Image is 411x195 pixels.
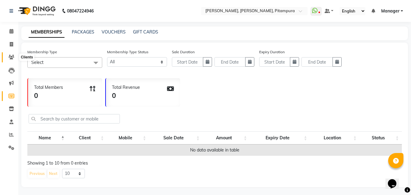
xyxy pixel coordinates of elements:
[29,114,120,124] input: Search by customer or mobile
[67,2,94,19] b: 08047224946
[172,49,195,55] label: Sale Duration
[34,84,63,91] div: Total Members
[19,54,34,61] div: Clients
[214,57,246,67] input: End Date
[381,8,399,14] span: Manager
[27,131,68,145] th: Name: activate to sort column descending
[149,131,203,145] th: Sale Date: activate to sort column ascending
[112,91,140,101] div: 0
[16,2,57,19] img: logo
[27,145,402,156] td: No data available in table
[72,29,94,35] a: PACKAGES
[47,169,59,178] button: Next
[102,29,126,35] a: VOUCHERS
[203,131,250,145] th: Amount: activate to sort column ascending
[259,49,285,55] label: Expiry Duration
[301,57,333,67] input: End Date
[29,27,64,38] a: MEMBERSHIPS
[31,60,44,65] span: Select
[112,84,140,91] div: Total Revenue
[28,169,46,178] button: Previous
[27,49,57,55] label: Membership Type
[34,91,63,101] div: 0
[107,49,148,55] label: Membership Type Status
[27,160,402,166] div: Showing 1 to 10 from 0 entries
[385,171,405,189] iframe: chat widget
[133,29,158,35] a: GIFT CARDS
[360,131,402,145] th: Status: activate to sort column ascending
[310,131,360,145] th: Location: activate to sort column ascending
[172,57,203,67] input: Start Date
[259,57,290,67] input: Start Date
[250,131,310,145] th: Expiry Date: activate to sort column ascending
[107,131,149,145] th: Mobile: activate to sort column ascending
[68,131,107,145] th: Client: activate to sort column ascending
